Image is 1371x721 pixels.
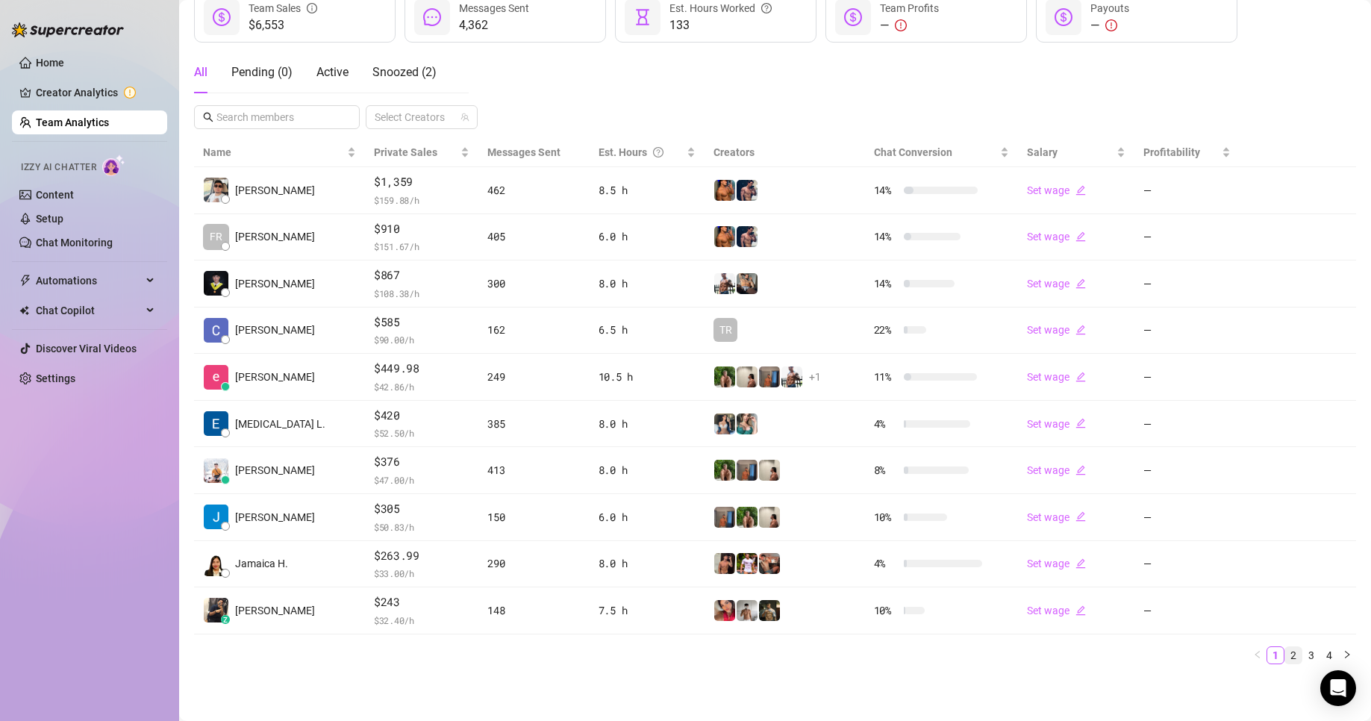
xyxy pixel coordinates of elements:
img: JG [714,180,735,201]
span: $305 [374,500,469,518]
span: edit [1075,372,1086,382]
img: Hector [737,553,758,574]
td: — [1134,308,1240,355]
div: 249 [487,369,581,385]
img: JUSTIN [781,366,802,387]
a: Set wageedit [1027,464,1086,476]
img: Axel [737,180,758,201]
span: 4 % [874,555,898,572]
div: Pending ( 0 ) [231,63,293,81]
a: Setup [36,213,63,225]
span: $263.99 [374,547,469,565]
div: 148 [487,602,581,619]
div: 8.5 h [599,182,696,199]
span: 8 % [874,462,898,478]
span: TR [719,322,732,338]
div: Open Intercom Messenger [1320,670,1356,706]
img: Charmaine Javil… [204,318,228,343]
a: Set wageedit [1027,511,1086,523]
span: Izzy AI Chatter [21,160,96,175]
span: $ 52.50 /h [374,425,469,440]
span: 10 % [874,509,898,525]
div: 162 [487,322,581,338]
img: Nathaniel [714,460,735,481]
img: Axel [737,226,758,247]
img: Rupert T. [204,505,228,529]
img: Exon Locsin [204,411,228,436]
li: 1 [1267,646,1284,664]
img: Jamaica Hurtado [204,552,228,576]
span: right [1343,650,1352,659]
th: Name [194,138,365,167]
span: $585 [374,313,469,331]
img: AI Chatter [102,154,125,176]
span: Snoozed ( 2 ) [372,65,437,79]
span: edit [1075,231,1086,242]
a: Discover Viral Videos [36,343,137,355]
span: [MEDICAL_DATA] L. [235,416,325,432]
span: left [1253,650,1262,659]
a: 1 [1267,647,1284,664]
td: — [1134,587,1240,634]
div: 6.0 h [599,509,696,525]
span: 14 % [874,182,898,199]
button: right [1338,646,1356,664]
span: [PERSON_NAME] [235,602,315,619]
span: FR [210,228,222,245]
a: Set wageedit [1027,605,1086,617]
span: team [460,113,469,122]
span: [PERSON_NAME] [235,182,315,199]
img: Wayne [714,507,735,528]
span: search [203,112,213,122]
img: Nathaniel [714,366,735,387]
span: edit [1075,605,1086,616]
img: Wayne [737,460,758,481]
span: dollar-circle [1055,8,1072,26]
span: 14 % [874,275,898,292]
span: 11 % [874,369,898,385]
span: Team Profits [880,2,939,14]
img: Ralphy [737,366,758,387]
div: 462 [487,182,581,199]
span: thunderbolt [19,275,31,287]
img: Osvaldo [759,553,780,574]
span: message [423,8,441,26]
span: $243 [374,593,469,611]
span: edit [1075,511,1086,522]
li: 3 [1302,646,1320,664]
span: [PERSON_NAME] [235,275,315,292]
span: $ 108.38 /h [374,286,469,301]
span: $ 50.83 /h [374,519,469,534]
td: — [1134,260,1240,308]
span: Active [316,65,349,79]
li: Next Page [1338,646,1356,664]
span: 10 % [874,602,898,619]
div: — [880,16,939,34]
img: Tony [759,600,780,621]
a: 4 [1321,647,1337,664]
span: $ 159.88 /h [374,193,469,207]
span: Profitability [1143,146,1200,158]
td: — [1134,541,1240,588]
a: Home [36,57,64,69]
span: $ 33.00 /h [374,566,469,581]
div: 8.0 h [599,462,696,478]
span: $ 90.00 /h [374,332,469,347]
div: 8.0 h [599,416,696,432]
span: 22 % [874,322,898,338]
td: — [1134,354,1240,401]
div: 413 [487,462,581,478]
span: 14 % [874,228,898,245]
a: Set wageedit [1027,418,1086,430]
div: 6.0 h [599,228,696,245]
span: Name [203,144,344,160]
span: $1,359 [374,173,469,191]
span: edit [1075,465,1086,475]
span: edit [1075,185,1086,196]
span: exclamation-circle [895,19,907,31]
span: [PERSON_NAME] [235,369,315,385]
span: $376 [374,453,469,471]
a: Set wageedit [1027,371,1086,383]
img: Rick Gino Tarce… [204,178,228,202]
span: $ 47.00 /h [374,472,469,487]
